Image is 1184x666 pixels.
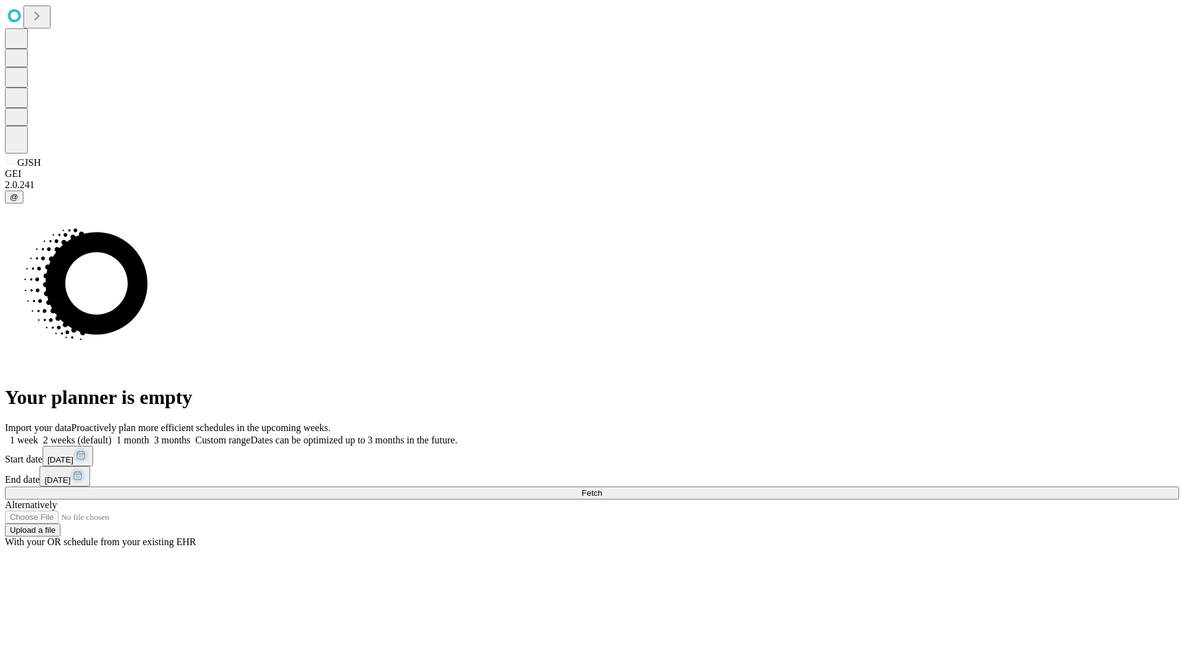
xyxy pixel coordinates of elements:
div: GEI [5,168,1179,179]
button: [DATE] [39,466,90,487]
span: 1 month [117,435,149,445]
div: 2.0.241 [5,179,1179,191]
span: Fetch [582,488,602,498]
div: Start date [5,446,1179,466]
span: 2 weeks (default) [43,435,112,445]
span: @ [10,192,18,202]
span: 1 week [10,435,38,445]
span: Alternatively [5,499,57,510]
span: GJSH [17,157,41,168]
button: [DATE] [43,446,93,466]
div: End date [5,466,1179,487]
button: Upload a file [5,524,60,536]
button: Fetch [5,487,1179,499]
span: Custom range [195,435,250,445]
span: Import your data [5,422,72,433]
button: @ [5,191,23,203]
span: [DATE] [47,455,73,464]
span: [DATE] [44,475,70,485]
span: With your OR schedule from your existing EHR [5,536,196,547]
span: 3 months [154,435,191,445]
span: Dates can be optimized up to 3 months in the future. [250,435,457,445]
h1: Your planner is empty [5,386,1179,409]
span: Proactively plan more efficient schedules in the upcoming weeks. [72,422,331,433]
